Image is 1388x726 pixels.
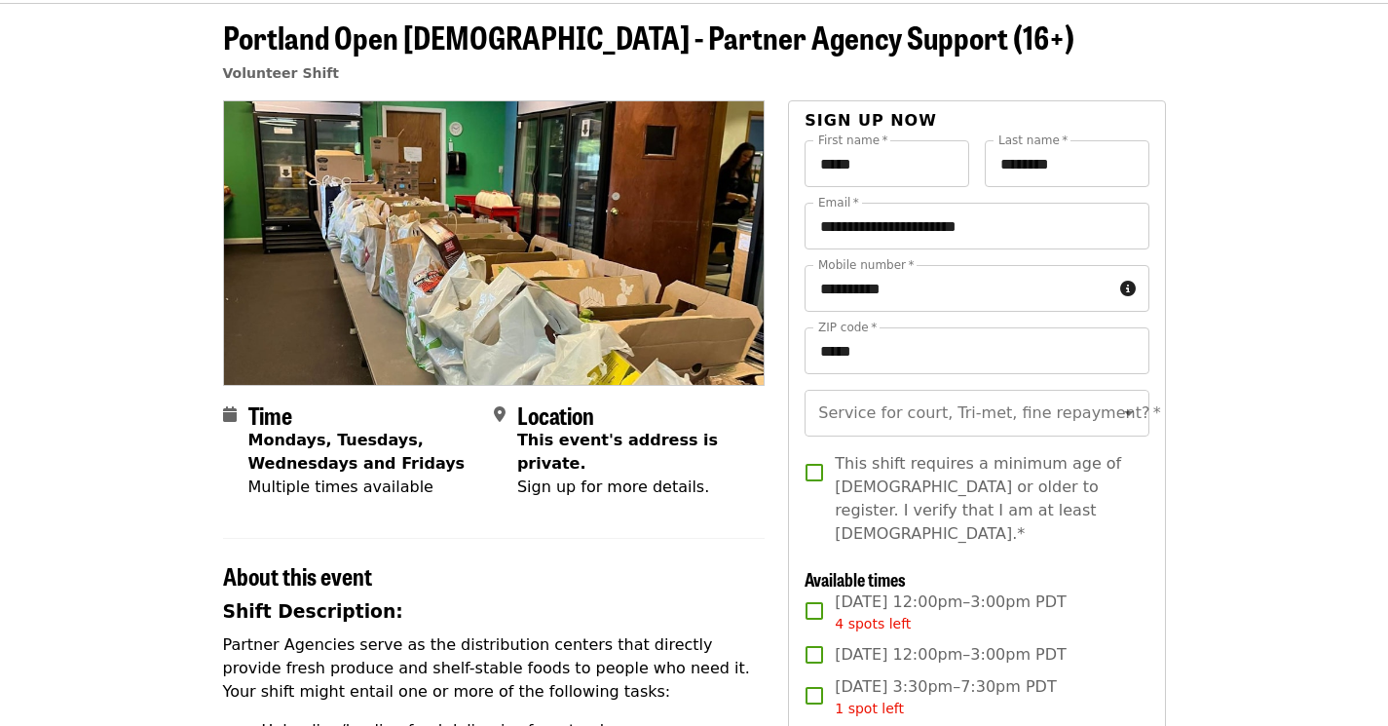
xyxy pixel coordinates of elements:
span: Location [517,398,594,432]
label: Last name [998,134,1068,146]
p: Partner Agencies serve as the distribution centers that directly provide fresh produce and shelf-... [223,633,766,704]
i: calendar icon [223,405,237,424]
input: Mobile number [805,265,1111,312]
label: First name [818,134,888,146]
label: ZIP code [818,322,877,333]
span: [DATE] 12:00pm–3:00pm PDT [835,591,1067,634]
i: map-marker-alt icon [494,405,506,424]
input: Email [805,203,1148,249]
div: Multiple times available [248,476,478,499]
button: Open [1115,400,1143,427]
span: [DATE] 12:00pm–3:00pm PDT [835,643,1067,667]
span: About this event [223,558,372,592]
span: Portland Open [DEMOGRAPHIC_DATA] - Partner Agency Support (16+) [223,14,1074,59]
span: Sign up for more details. [517,478,709,496]
input: ZIP code [805,327,1148,374]
a: Volunteer Shift [223,65,340,81]
span: 4 spots left [835,616,911,631]
span: Available times [805,566,906,592]
label: Email [818,197,859,209]
label: Mobile number [818,259,914,271]
span: This event's address is private. [517,431,718,473]
input: First name [805,140,969,187]
i: circle-info icon [1120,280,1136,298]
span: This shift requires a minimum age of [DEMOGRAPHIC_DATA] or older to register. I verify that I am ... [835,452,1133,546]
span: [DATE] 3:30pm–7:30pm PDT [835,675,1056,719]
strong: Mondays, Tuesdays, Wednesdays and Fridays [248,431,466,473]
span: Time [248,398,292,432]
strong: Shift Description: [223,601,403,622]
img: Portland Open Bible - Partner Agency Support (16+) organized by Oregon Food Bank [224,101,765,384]
span: 1 spot left [835,701,904,716]
input: Last name [985,140,1149,187]
span: Sign up now [805,111,937,130]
